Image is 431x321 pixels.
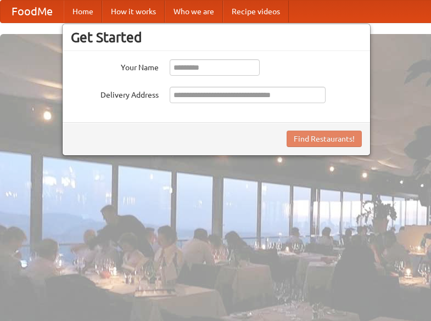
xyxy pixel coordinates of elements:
[64,1,102,22] a: Home
[102,1,165,22] a: How it works
[287,131,362,147] button: Find Restaurants!
[223,1,289,22] a: Recipe videos
[71,87,159,100] label: Delivery Address
[71,59,159,73] label: Your Name
[1,1,64,22] a: FoodMe
[165,1,223,22] a: Who we are
[71,29,362,46] h3: Get Started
